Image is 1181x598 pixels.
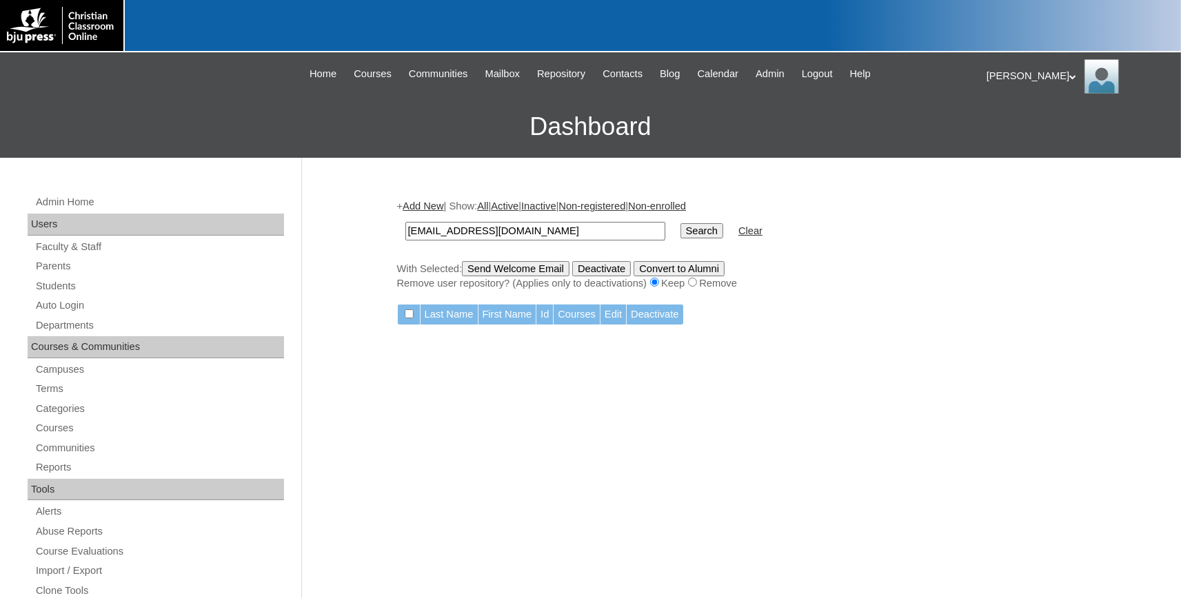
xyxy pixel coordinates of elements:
[521,200,556,212] a: Inactive
[402,66,475,82] a: Communities
[756,66,785,82] span: Admin
[421,305,478,324] td: Last Name
[34,194,284,211] a: Admin Home
[462,261,569,276] input: Send Welcome Email
[34,503,284,520] a: Alerts
[634,261,725,276] input: Convert to Alumni
[34,278,284,295] a: Students
[850,66,871,82] span: Help
[34,440,284,457] a: Communities
[310,66,336,82] span: Home
[28,336,284,358] div: Courses & Communities
[554,305,600,324] td: Courses
[7,7,117,44] img: logo-white.png
[680,223,723,238] input: Search
[34,317,284,334] a: Departments
[485,66,521,82] span: Mailbox
[530,66,592,82] a: Repository
[627,305,683,324] td: Deactivate
[405,222,665,240] input: Search
[698,66,738,82] span: Calendar
[491,200,518,212] a: Active
[34,543,284,560] a: Course Evaluations
[34,258,284,275] a: Parents
[738,225,763,236] a: Clear
[536,305,553,324] td: Id
[347,66,398,82] a: Courses
[603,66,643,82] span: Contacts
[403,200,443,212] a: Add New
[795,66,840,82] a: Logout
[303,66,343,82] a: Home
[28,214,284,236] div: Users
[34,297,284,314] a: Auto Login
[7,96,1174,158] h3: Dashboard
[987,59,1167,94] div: [PERSON_NAME]
[600,305,626,324] td: Edit
[749,66,791,82] a: Admin
[34,380,284,398] a: Terms
[478,66,527,82] a: Mailbox
[34,459,284,476] a: Reports
[34,400,284,417] a: Categories
[558,200,625,212] a: Non-registered
[478,305,536,324] td: First Name
[660,66,680,82] span: Blog
[34,523,284,540] a: Abuse Reports
[802,66,833,82] span: Logout
[34,420,284,437] a: Courses
[572,261,631,276] input: Deactivate
[34,238,284,256] a: Faculty & Staff
[28,479,284,501] div: Tools
[354,66,392,82] span: Courses
[397,199,1080,290] div: + | Show: | | | |
[477,200,488,212] a: All
[843,66,878,82] a: Help
[596,66,649,82] a: Contacts
[34,562,284,579] a: Import / Export
[409,66,468,82] span: Communities
[628,200,686,212] a: Non-enrolled
[397,276,1080,291] div: Remove user repository? (Applies only to deactivations) Keep Remove
[34,361,284,378] a: Campuses
[397,261,1080,291] div: With Selected:
[537,66,585,82] span: Repository
[653,66,687,82] a: Blog
[691,66,745,82] a: Calendar
[1084,59,1119,94] img: Karen Lawton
